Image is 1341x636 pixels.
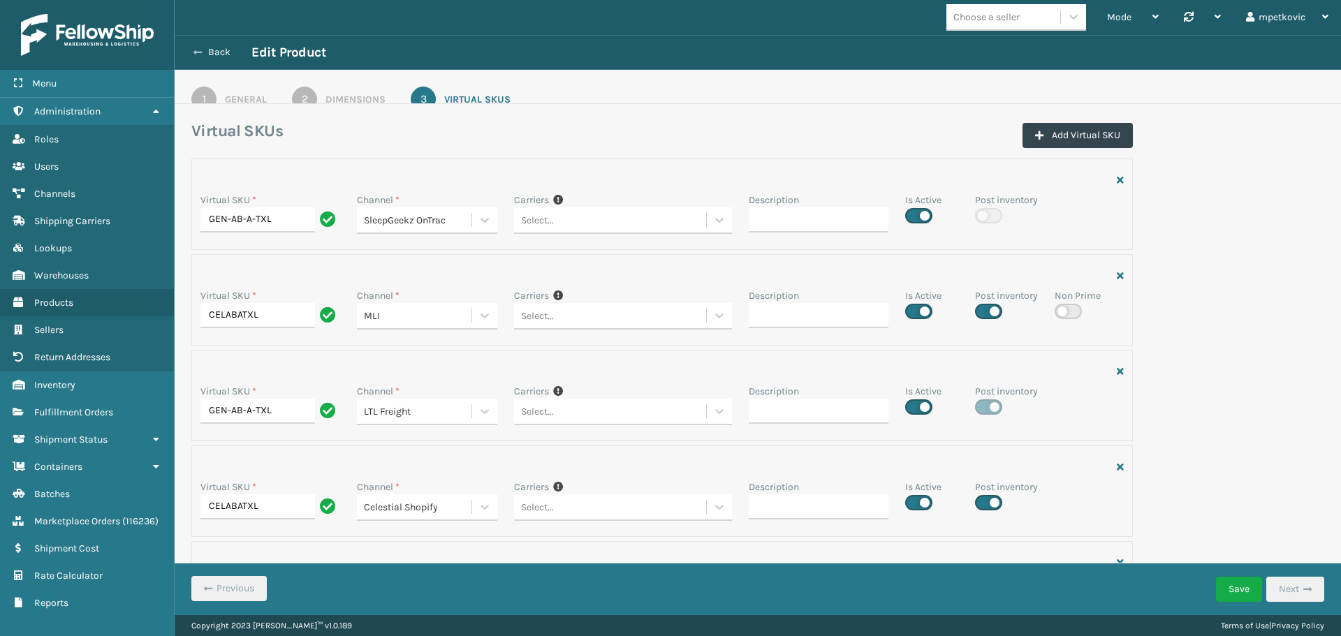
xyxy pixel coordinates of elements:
div: 3 [411,87,436,112]
button: Save [1216,577,1262,602]
span: Fulfillment Orders [34,406,113,418]
label: Virtual SKU [200,193,256,207]
span: Sellers [34,324,64,336]
label: Is Active [905,288,941,303]
span: Warehouses [34,269,89,281]
label: Post inventory [975,384,1038,399]
span: Rate Calculator [34,570,103,582]
div: Select... [521,404,554,419]
label: Is Active [905,480,941,494]
label: Carriers [514,384,549,399]
div: LTL Freight [364,404,472,419]
div: 1 [191,87,217,112]
label: Carriers [514,480,549,494]
label: Post inventory [975,480,1038,494]
a: Terms of Use [1221,621,1269,630]
label: Carriers [514,288,549,303]
span: Mode [1107,11,1131,23]
div: Select... [521,309,554,323]
span: Batches [34,488,70,500]
span: Shipment Cost [34,542,99,554]
label: Channel [357,193,400,207]
button: Back [187,46,251,59]
div: Select... [521,213,554,228]
div: SleepGeekz OnTrac [364,213,472,228]
span: Roles [34,133,59,145]
p: Copyright 2023 [PERSON_NAME]™ v 1.0.189 [191,615,352,636]
label: Channel [357,288,400,303]
img: logo [21,14,154,56]
span: ( 116236 ) [122,515,159,527]
label: Description [749,480,799,494]
label: Non Prime [1055,288,1101,303]
div: MLI [364,309,472,323]
span: Shipping Carriers [34,215,110,227]
label: Post inventory [975,193,1038,207]
div: Virtual SKUs [444,92,511,107]
span: Shipment Status [34,434,108,445]
div: Celestial Shopify [364,500,472,515]
h3: Edit Product [251,44,326,61]
span: Return Addresses [34,351,110,363]
div: 2 [292,87,317,112]
label: Is Active [905,193,941,207]
div: Choose a seller [953,10,1020,24]
h3: Virtual SKUs [191,121,283,142]
label: Is Active [905,384,941,399]
label: Virtual SKU [200,288,256,303]
span: Reports [34,597,68,609]
span: Lookups [34,242,72,254]
span: Inventory [34,379,75,391]
div: Dimensions [325,92,386,107]
div: | [1221,615,1324,636]
div: Select... [521,500,554,515]
label: Virtual SKU [200,480,256,494]
label: Virtual SKU [200,384,256,399]
label: Channel [357,480,400,494]
label: Description [749,288,799,303]
span: Menu [32,77,57,89]
button: Next [1266,577,1324,602]
label: Post inventory [975,288,1038,303]
a: Privacy Policy [1271,621,1324,630]
span: Containers [34,461,82,473]
span: Marketplace Orders [34,515,120,527]
div: General [225,92,267,107]
span: Users [34,161,59,172]
label: Description [749,384,799,399]
span: Administration [34,105,101,117]
button: Add Virtual SKU [1023,123,1133,148]
label: Carriers [514,193,549,207]
span: Channels [34,188,75,200]
label: Channel [357,384,400,399]
span: Products [34,297,73,309]
label: Description [749,193,799,207]
button: Previous [191,576,267,601]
